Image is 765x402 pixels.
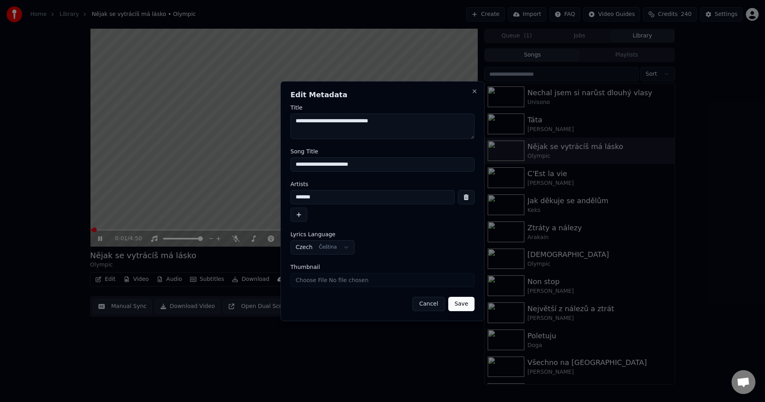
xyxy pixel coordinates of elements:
span: Lyrics Language [290,231,335,237]
button: Save [448,297,475,311]
label: Artists [290,181,475,187]
label: Song Title [290,149,475,154]
h2: Edit Metadata [290,91,475,98]
label: Title [290,105,475,110]
span: Thumbnail [290,264,320,270]
button: Cancel [412,297,445,311]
